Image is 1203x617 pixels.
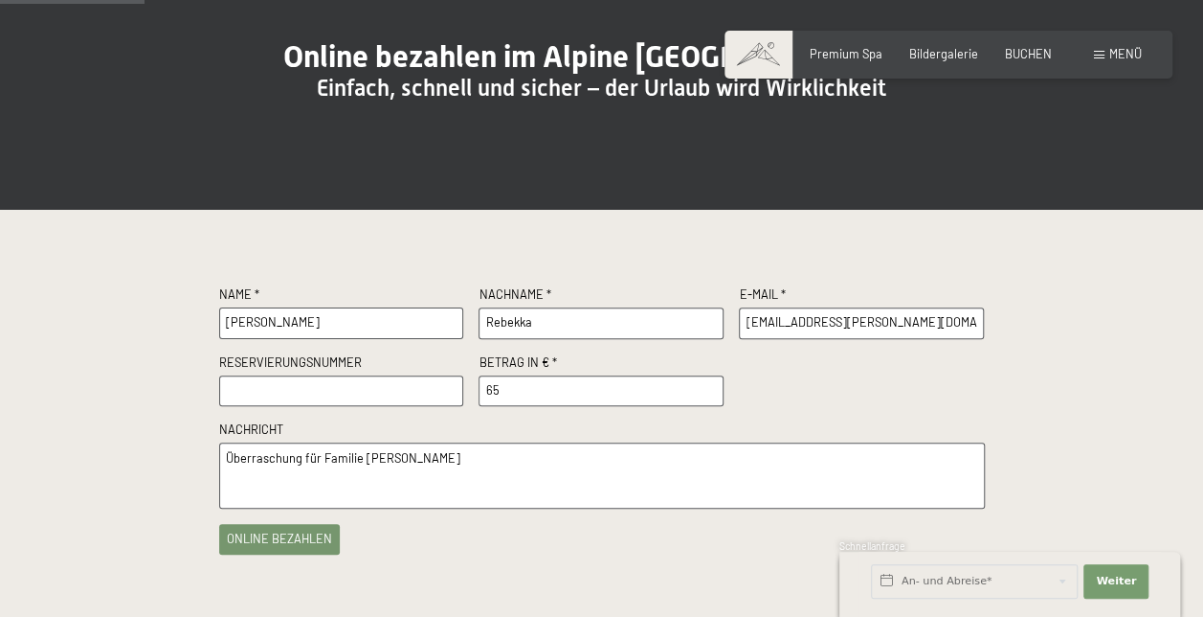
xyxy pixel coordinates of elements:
button: Weiter [1083,564,1148,599]
span: Einfach, schnell und sicher – der Urlaub wird Wirklichkeit [317,75,886,102]
span: Weiter [1096,574,1136,589]
button: online bezahlen [219,524,340,555]
label: Nachname * [479,286,724,308]
span: Menü [1109,46,1142,61]
label: E-Mail * [739,286,984,308]
a: BUCHEN [1005,46,1052,61]
label: Nachricht [219,422,985,443]
a: Bildergalerie [909,46,978,61]
label: Name * [219,286,464,308]
a: Premium Spa [810,46,882,61]
span: Schnellanfrage [839,540,905,552]
label: Betrag in € * [479,354,724,376]
span: Online bezahlen im Alpine [GEOGRAPHIC_DATA] [283,38,921,75]
label: Reservierungsnummer [219,354,464,376]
